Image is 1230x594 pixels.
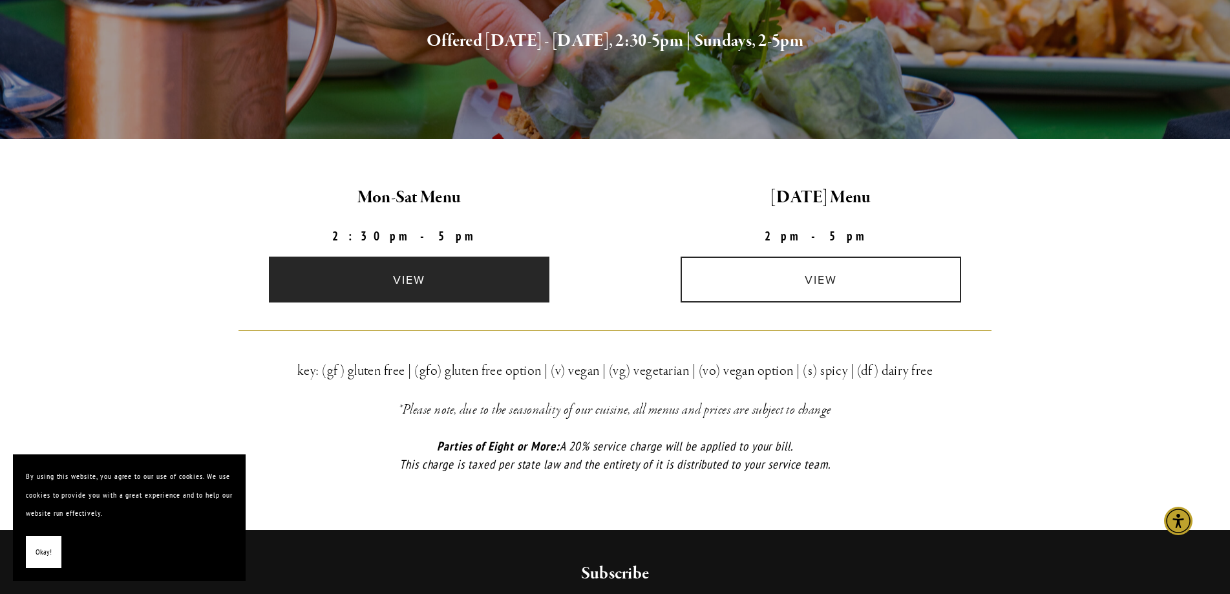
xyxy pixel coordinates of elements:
[26,536,61,569] button: Okay!
[215,184,604,211] h2: Mon-Sat Menu
[437,438,560,454] em: Parties of Eight or More:
[239,359,992,383] h3: key: (gf) gluten free | (gfo) gluten free option | (v) vegan | (vg) vegetarian | (vo) vegan optio...
[239,28,992,55] h2: Offered [DATE] - [DATE], 2:30-5pm | Sundays, 2-5pm
[332,228,486,244] strong: 2:30pm-5pm
[681,257,961,302] a: view
[398,401,832,419] em: *Please note, due to the seasonality of our cuisine, all menus and prices are subject to change
[765,228,877,244] strong: 2pm-5pm
[13,454,246,581] section: Cookie banner
[36,543,52,562] span: Okay!
[269,257,549,302] a: view
[399,438,831,472] em: A 20% service charge will be applied to your bill. This charge is taxed per state law and the ent...
[295,562,935,586] h2: Subscribe
[26,467,233,523] p: By using this website, you agree to our use of cookies. We use cookies to provide you with a grea...
[1164,507,1193,535] div: Accessibility Menu
[626,184,1016,211] h2: [DATE] Menu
